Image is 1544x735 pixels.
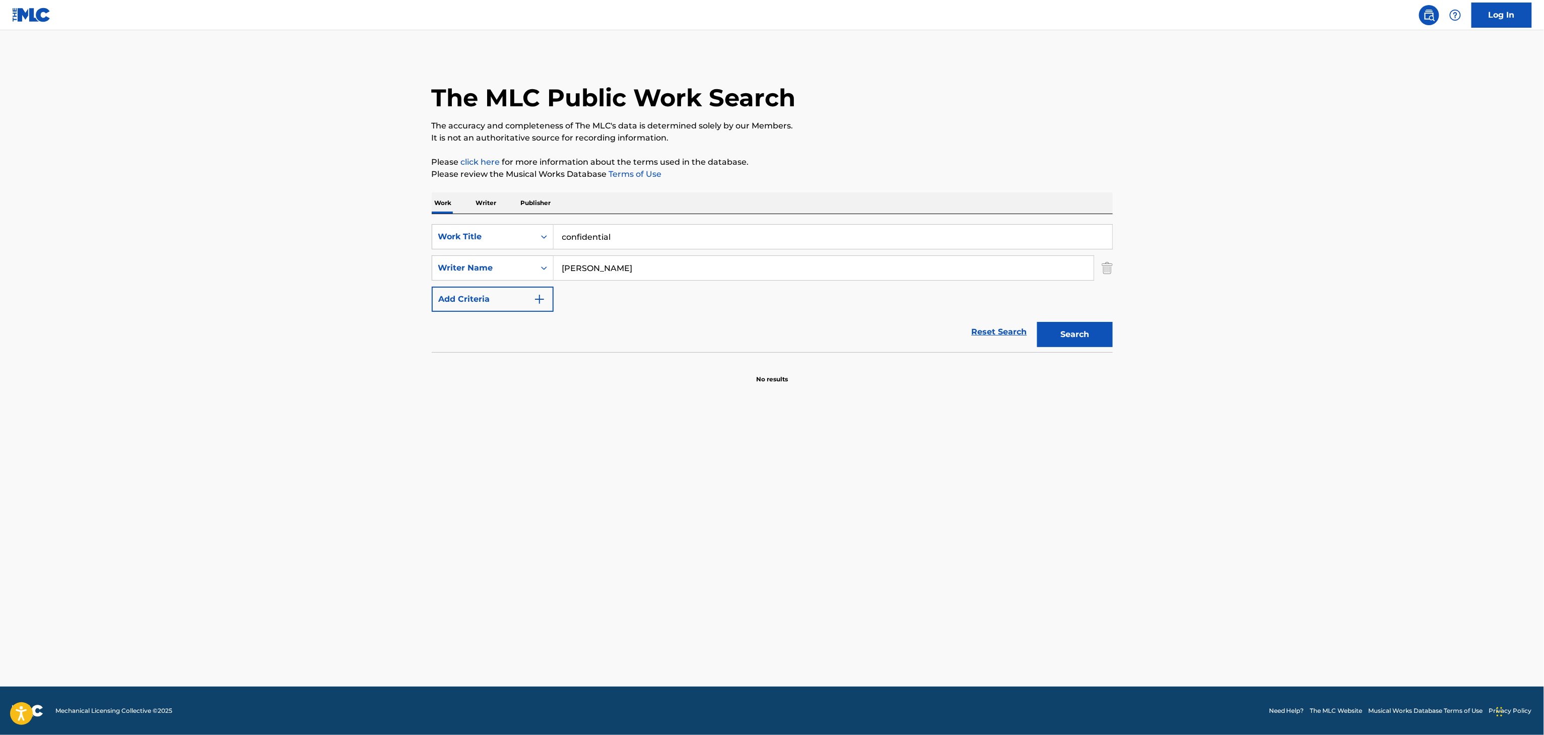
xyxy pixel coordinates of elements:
p: Writer [473,192,500,214]
span: Mechanical Licensing Collective © 2025 [55,706,172,715]
a: The MLC Website [1310,706,1363,715]
a: Reset Search [967,321,1032,343]
button: Add Criteria [432,287,554,312]
img: search [1423,9,1435,21]
iframe: Chat Widget [1494,687,1544,735]
div: Writer Name [438,262,529,274]
a: Log In [1471,3,1532,28]
p: Publisher [518,192,554,214]
p: The accuracy and completeness of The MLC's data is determined solely by our Members. [432,120,1113,132]
h1: The MLC Public Work Search [432,83,796,113]
p: No results [756,363,788,384]
p: Please for more information about the terms used in the database. [432,156,1113,168]
a: click here [461,157,500,167]
a: Public Search [1419,5,1439,25]
p: It is not an authoritative source for recording information. [432,132,1113,144]
p: Work [432,192,455,214]
img: help [1449,9,1461,21]
button: Search [1037,322,1113,347]
div: Help [1445,5,1465,25]
img: MLC Logo [12,8,51,22]
img: Delete Criterion [1102,255,1113,281]
a: Privacy Policy [1489,706,1532,715]
div: Drag [1497,697,1503,727]
a: Musical Works Database Terms of Use [1369,706,1483,715]
form: Search Form [432,224,1113,352]
div: Work Title [438,231,529,243]
a: Need Help? [1269,706,1304,715]
img: 9d2ae6d4665cec9f34b9.svg [533,293,546,305]
img: logo [12,705,43,717]
p: Please review the Musical Works Database [432,168,1113,180]
a: Terms of Use [607,169,662,179]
